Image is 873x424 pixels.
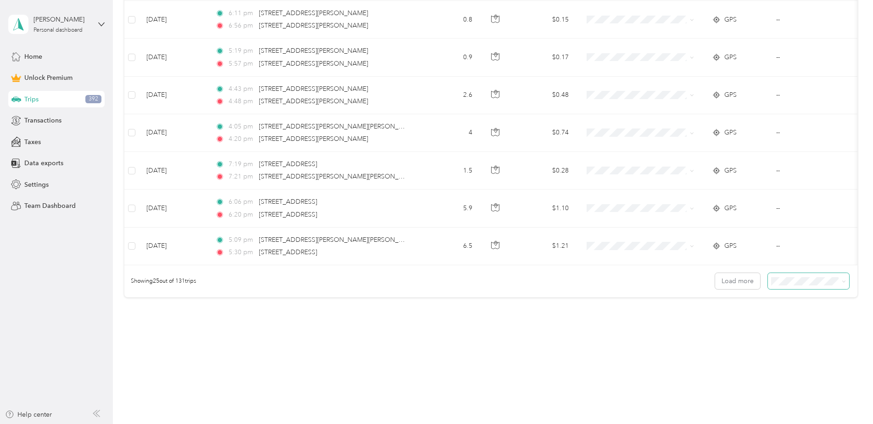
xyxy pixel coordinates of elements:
td: 0.8 [419,1,480,39]
span: [STREET_ADDRESS] [259,198,317,206]
td: -- [769,228,852,265]
button: Load more [715,273,760,289]
span: Taxes [24,137,41,147]
td: 2.6 [419,77,480,114]
span: GPS [724,52,737,62]
span: [STREET_ADDRESS][PERSON_NAME] [259,60,368,67]
td: $1.10 [512,190,576,227]
td: $0.17 [512,39,576,76]
span: GPS [724,90,737,100]
span: 5:57 pm [229,59,255,69]
td: -- [769,190,852,227]
td: -- [769,152,852,190]
td: [DATE] [139,114,208,152]
td: -- [769,114,852,152]
span: Showing 25 out of 131 trips [124,277,196,285]
iframe: Everlance-gr Chat Button Frame [822,373,873,424]
span: 392 [85,95,101,103]
span: [STREET_ADDRESS][PERSON_NAME][PERSON_NAME] [259,123,419,130]
span: Data exports [24,158,63,168]
td: -- [769,1,852,39]
td: [DATE] [139,77,208,114]
span: Team Dashboard [24,201,76,211]
span: [STREET_ADDRESS] [259,160,317,168]
span: 5:09 pm [229,235,255,245]
span: Home [24,52,42,61]
span: 4:20 pm [229,134,255,144]
span: 4:05 pm [229,122,255,132]
span: 6:56 pm [229,21,255,31]
span: 7:21 pm [229,172,255,182]
span: [STREET_ADDRESS][PERSON_NAME][PERSON_NAME] [259,236,419,244]
span: GPS [724,15,737,25]
td: $0.48 [512,77,576,114]
span: 7:19 pm [229,159,255,169]
td: [DATE] [139,228,208,265]
span: Trips [24,95,39,104]
span: [STREET_ADDRESS] [259,248,317,256]
span: [STREET_ADDRESS][PERSON_NAME] [259,135,368,143]
span: [STREET_ADDRESS] [259,211,317,218]
span: [STREET_ADDRESS][PERSON_NAME] [259,22,368,29]
span: 4:43 pm [229,84,255,94]
span: GPS [724,203,737,213]
td: [DATE] [139,190,208,227]
td: 5.9 [419,190,480,227]
td: 4 [419,114,480,152]
span: [STREET_ADDRESS][PERSON_NAME] [259,9,368,17]
span: [STREET_ADDRESS][PERSON_NAME] [259,97,368,105]
span: 6:20 pm [229,210,255,220]
span: Transactions [24,116,62,125]
span: GPS [724,128,737,138]
span: [STREET_ADDRESS][PERSON_NAME] [259,47,368,55]
span: 5:30 pm [229,247,255,257]
span: GPS [724,241,737,251]
td: $0.15 [512,1,576,39]
td: [DATE] [139,152,208,190]
td: $1.21 [512,228,576,265]
span: Unlock Premium [24,73,73,83]
td: $0.74 [512,114,576,152]
td: -- [769,39,852,76]
button: Help center [5,410,52,419]
td: 1.5 [419,152,480,190]
span: [STREET_ADDRESS][PERSON_NAME] [259,85,368,93]
span: 6:11 pm [229,8,255,18]
td: $0.28 [512,152,576,190]
td: 6.5 [419,228,480,265]
span: [STREET_ADDRESS][PERSON_NAME][PERSON_NAME] [259,173,419,180]
div: [PERSON_NAME] [34,15,91,24]
td: -- [769,77,852,114]
div: Personal dashboard [34,28,83,33]
td: 0.9 [419,39,480,76]
span: 5:19 pm [229,46,255,56]
span: Settings [24,180,49,190]
span: 6:06 pm [229,197,255,207]
td: [DATE] [139,1,208,39]
span: GPS [724,166,737,176]
td: [DATE] [139,39,208,76]
span: 4:48 pm [229,96,255,106]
